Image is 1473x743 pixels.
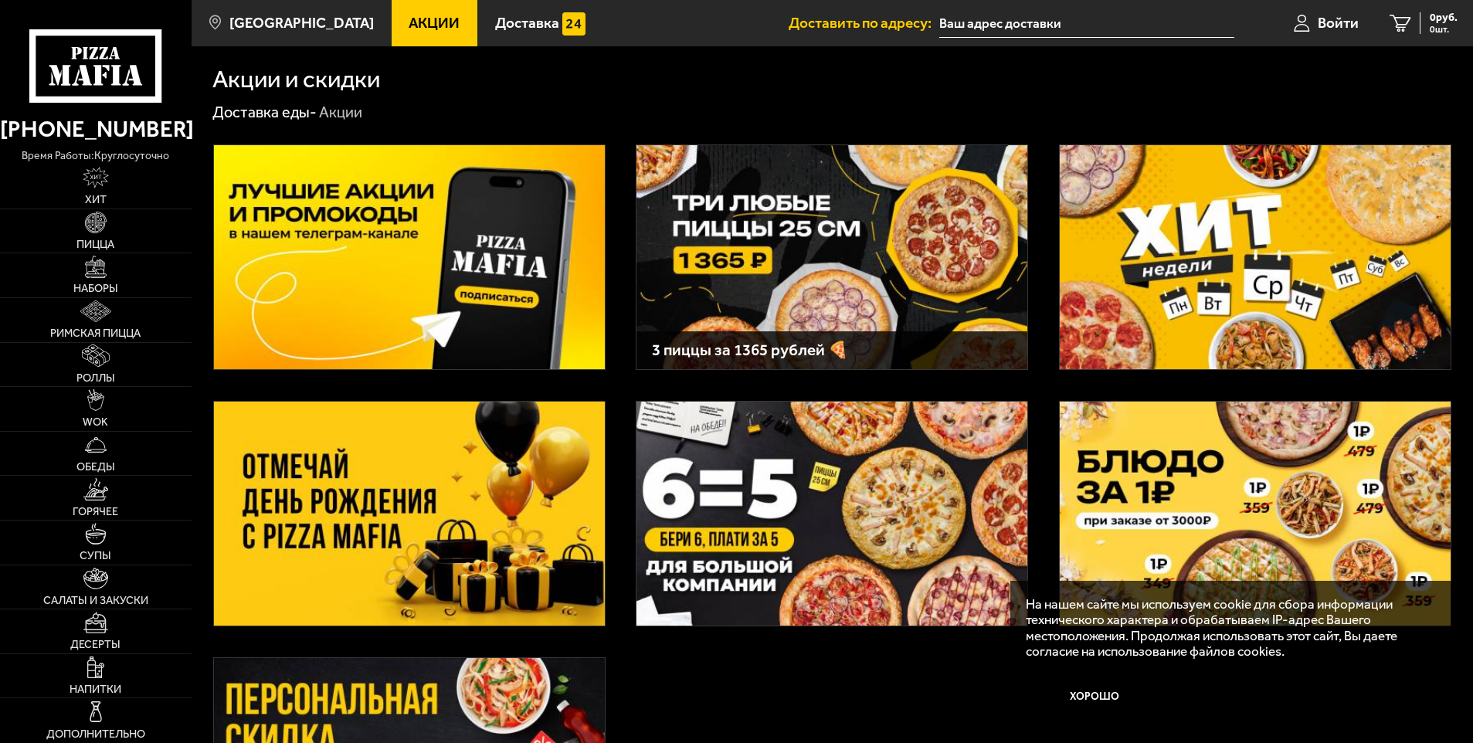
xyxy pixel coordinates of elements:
span: Наборы [73,283,118,294]
h3: 3 пиццы за 1365 рублей 🍕 [652,342,1012,358]
span: Роллы [76,373,115,384]
img: 15daf4d41897b9f0e9f617042186c801.svg [562,12,585,36]
a: Доставка еды- [212,103,317,121]
span: Акции [409,15,460,30]
span: Супы [80,551,111,561]
input: Ваш адрес доставки [939,9,1234,38]
p: На нашем сайте мы используем cookie для сбора информации технического характера и обрабатываем IP... [1026,596,1427,660]
span: Салаты и закуски [43,595,148,606]
span: Доставить по адресу: [789,15,939,30]
span: [GEOGRAPHIC_DATA] [229,15,374,30]
span: Пицца [76,239,114,250]
span: 0 шт. [1430,25,1458,34]
span: Обеды [76,462,115,473]
a: 3 пиццы за 1365 рублей 🍕 [636,144,1028,370]
div: Акции [319,103,362,123]
span: 0 руб. [1430,12,1458,23]
span: Войти [1318,15,1359,30]
span: Доставка [495,15,559,30]
span: Хит [85,195,107,205]
span: Десерты [70,640,120,650]
button: Хорошо [1026,674,1164,721]
span: WOK [83,417,108,428]
span: Римская пицца [50,328,141,339]
span: Горячее [73,507,118,517]
span: Дополнительно [46,729,145,740]
h1: Акции и скидки [212,67,380,92]
span: Напитки [70,684,121,695]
